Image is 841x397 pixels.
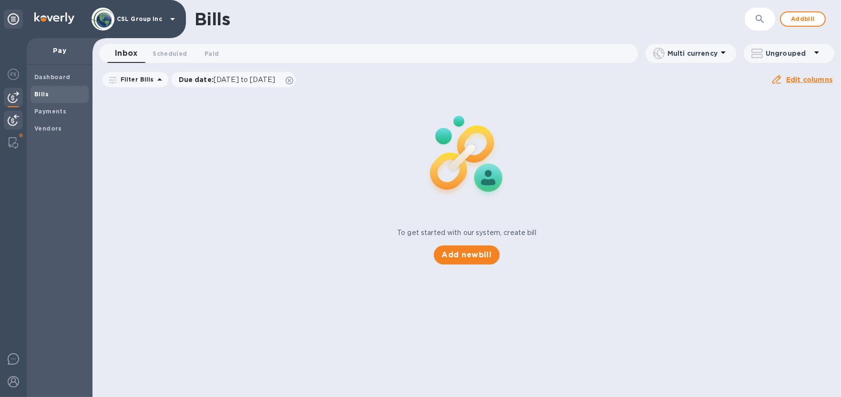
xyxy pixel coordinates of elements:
div: Unpin categories [4,10,23,29]
p: Pay [34,46,85,55]
span: Inbox [115,47,137,60]
b: Vendors [34,125,62,132]
h1: Bills [195,9,230,29]
div: Due date:[DATE] to [DATE] [171,72,296,87]
span: Scheduled [153,49,187,59]
u: Edit columns [786,76,832,83]
p: Multi currency [667,49,718,58]
b: Payments [34,108,66,115]
button: Add newbill [434,245,499,265]
p: CSL Group Inc [117,16,164,22]
span: [DATE] to [DATE] [214,76,275,83]
p: Due date : [179,75,280,84]
span: Add new bill [441,249,492,261]
img: Logo [34,12,74,24]
span: Add bill [789,13,817,25]
span: Paid [205,49,219,59]
button: Addbill [780,11,826,27]
b: Dashboard [34,73,71,81]
p: To get started with our system, create bill [397,228,536,238]
p: Filter Bills [117,75,154,83]
img: Foreign exchange [8,69,19,80]
b: Bills [34,91,49,98]
p: Ungrouped [766,49,811,58]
